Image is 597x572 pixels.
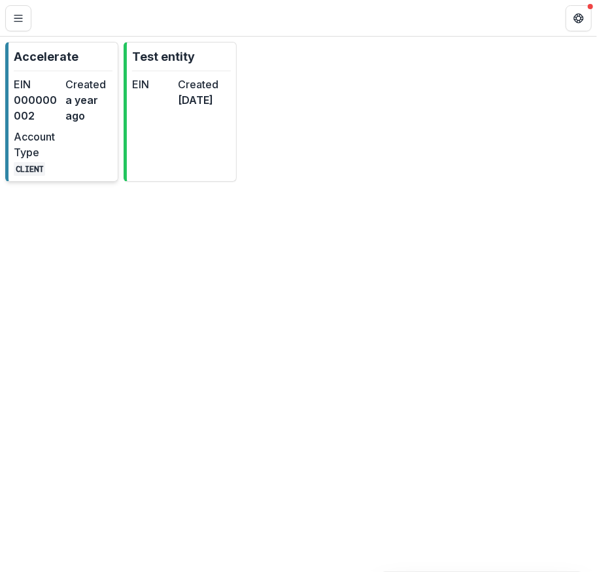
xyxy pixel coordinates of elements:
[178,92,218,108] dd: [DATE]
[14,76,61,92] dt: EIN
[132,76,173,92] dt: EIN
[14,162,45,176] code: CLIENT
[66,92,113,124] dd: a year ago
[124,42,237,182] a: Test entityEINCreated[DATE]
[132,48,195,65] p: Test entity
[14,129,61,160] dt: Account Type
[5,42,118,182] a: AccelerateEIN000000002Createda year agoAccount TypeCLIENT
[566,5,592,31] button: Get Help
[66,76,113,92] dt: Created
[14,92,61,124] dd: 000000002
[14,48,78,65] p: Accelerate
[178,76,218,92] dt: Created
[5,5,31,31] button: Toggle Menu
